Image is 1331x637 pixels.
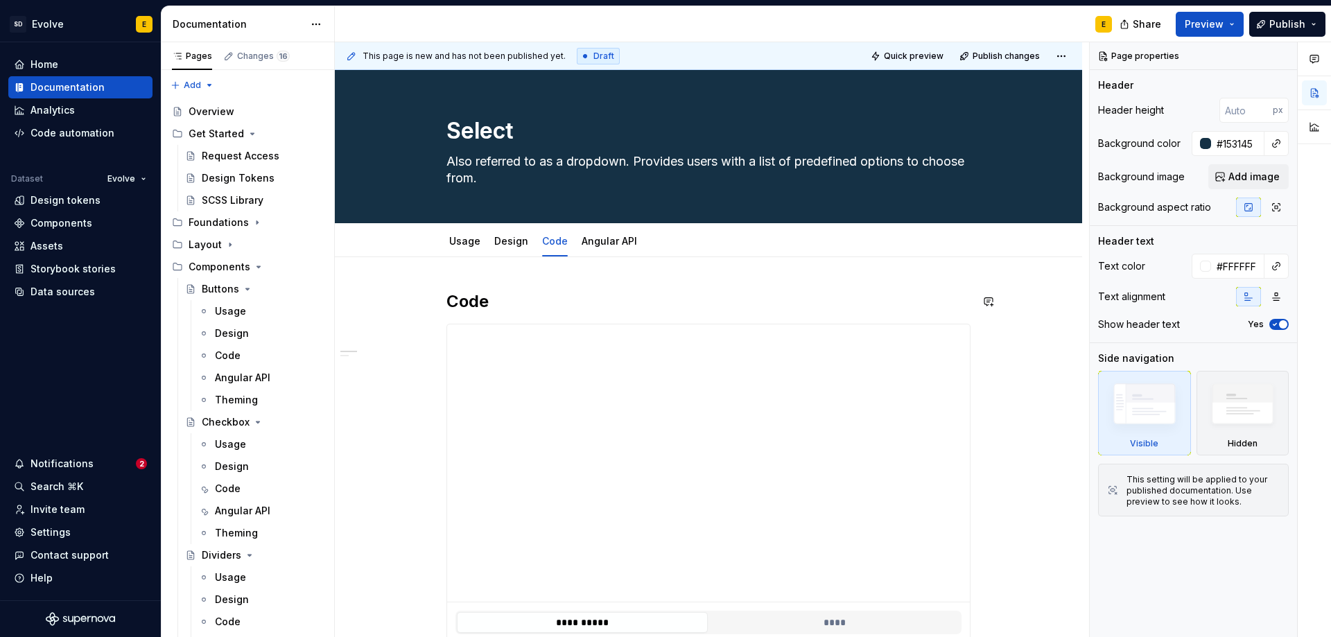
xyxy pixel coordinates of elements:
[8,53,153,76] a: Home
[31,216,92,230] div: Components
[193,566,329,588] a: Usage
[1130,438,1158,449] div: Visible
[1098,317,1180,331] div: Show header text
[8,281,153,303] a: Data sources
[1219,98,1273,123] input: Auto
[973,51,1040,62] span: Publish changes
[31,239,63,253] div: Assets
[489,226,534,255] div: Design
[363,51,566,62] span: This page is new and has not been published yet.
[193,322,329,344] a: Design
[215,615,241,629] div: Code
[1176,12,1244,37] button: Preview
[193,500,329,522] a: Angular API
[277,51,290,62] span: 16
[1185,17,1224,31] span: Preview
[166,234,329,256] div: Layout
[173,17,304,31] div: Documentation
[576,226,643,255] div: Angular API
[8,189,153,211] a: Design tokens
[8,99,153,121] a: Analytics
[1098,200,1211,214] div: Background aspect ratio
[1228,170,1280,184] span: Add image
[1249,12,1325,37] button: Publish
[31,103,75,117] div: Analytics
[1211,254,1264,279] input: Auto
[31,548,109,562] div: Contact support
[444,150,968,189] textarea: Also referred to as a dropdown. Provides users with a list of predefined options to choose from.
[189,105,234,119] div: Overview
[1273,105,1283,116] p: px
[1113,12,1170,37] button: Share
[593,51,614,62] span: Draft
[537,226,573,255] div: Code
[202,171,275,185] div: Design Tokens
[1248,319,1264,330] label: Yes
[215,371,270,385] div: Angular API
[31,80,105,94] div: Documentation
[202,548,241,562] div: Dividers
[180,145,329,167] a: Request Access
[166,256,329,278] div: Components
[1098,351,1174,365] div: Side navigation
[193,344,329,367] a: Code
[8,567,153,589] button: Help
[1133,17,1161,31] span: Share
[884,51,943,62] span: Quick preview
[31,457,94,471] div: Notifications
[180,411,329,433] a: Checkbox
[1269,17,1305,31] span: Publish
[449,235,480,247] a: Usage
[166,123,329,145] div: Get Started
[215,437,246,451] div: Usage
[215,460,249,473] div: Design
[193,389,329,411] a: Theming
[8,76,153,98] a: Documentation
[202,193,263,207] div: SCSS Library
[193,433,329,455] a: Usage
[193,478,329,500] a: Code
[1098,78,1133,92] div: Header
[31,503,85,516] div: Invite team
[46,612,115,626] a: Supernova Logo
[1098,170,1185,184] div: Background image
[215,482,241,496] div: Code
[172,51,212,62] div: Pages
[1208,164,1289,189] button: Add image
[189,260,250,274] div: Components
[1126,474,1280,507] div: This setting will be applied to your published documentation. Use preview to see how it looks.
[215,304,246,318] div: Usage
[867,46,950,66] button: Quick preview
[180,167,329,189] a: Design Tokens
[193,300,329,322] a: Usage
[444,114,968,148] textarea: Select
[1102,19,1106,30] div: E
[8,453,153,475] button: Notifications2
[8,475,153,498] button: Search ⌘K
[202,415,250,429] div: Checkbox
[136,458,147,469] span: 2
[1228,438,1258,449] div: Hidden
[31,58,58,71] div: Home
[444,226,486,255] div: Usage
[202,282,239,296] div: Buttons
[1098,103,1164,117] div: Header height
[166,101,329,123] a: Overview
[8,122,153,144] a: Code automation
[202,149,279,163] div: Request Access
[180,544,329,566] a: Dividers
[1098,290,1165,304] div: Text alignment
[193,588,329,611] a: Design
[8,544,153,566] button: Contact support
[1211,131,1264,156] input: Auto
[193,367,329,389] a: Angular API
[180,189,329,211] a: SCSS Library
[31,126,114,140] div: Code automation
[31,571,53,585] div: Help
[142,19,146,30] div: E
[193,522,329,544] a: Theming
[8,258,153,280] a: Storybook stories
[215,593,249,607] div: Design
[11,173,43,184] div: Dataset
[3,9,158,39] button: SDEvolveE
